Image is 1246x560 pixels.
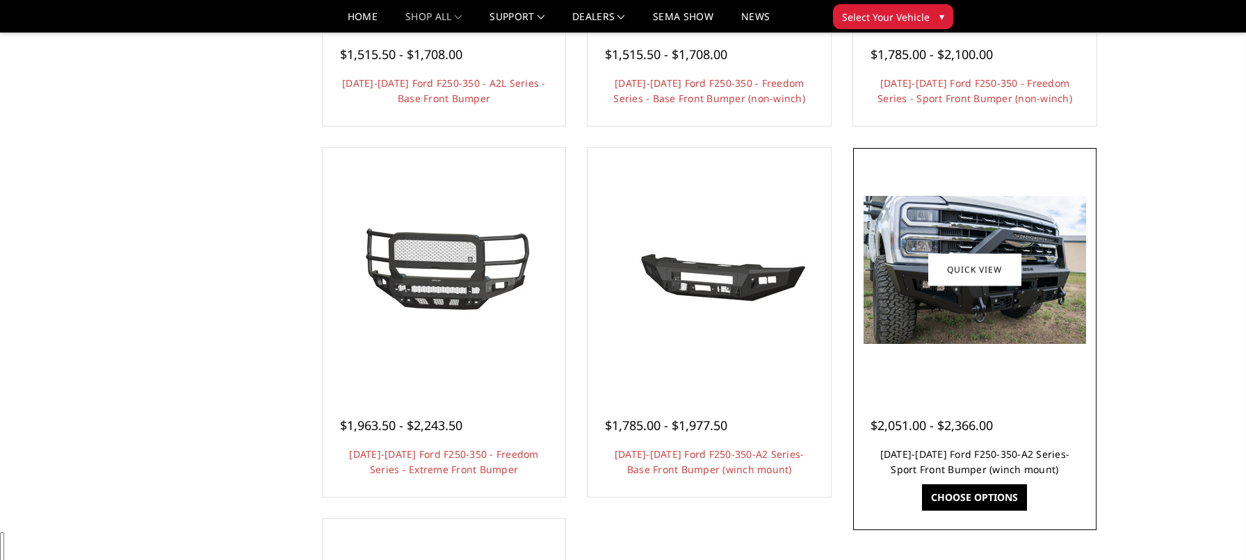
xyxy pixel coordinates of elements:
button: Select Your Vehicle [833,4,953,29]
a: [DATE]-[DATE] Ford F250-350 - Freedom Series - Sport Front Bumper (non-winch) [877,76,1072,105]
span: $1,515.50 - $1,708.00 [340,46,462,63]
span: ▾ [939,9,944,24]
a: Support [489,12,544,32]
span: $1,963.50 - $2,243.50 [340,417,462,434]
a: 2023-2025 Ford F250-350 - Freedom Series - Extreme Front Bumper 2023-2025 Ford F250-350 - Freedom... [326,151,563,388]
span: $1,785.00 - $2,100.00 [871,46,993,63]
a: [DATE]-[DATE] Ford F250-350 - Freedom Series - Extreme Front Bumper [349,447,538,476]
span: $1,515.50 - $1,708.00 [605,46,727,63]
a: 2023-2025 Ford F250-350-A2 Series-Base Front Bumper (winch mount) 2023-2025 Ford F250-350-A2 Seri... [591,151,827,388]
img: 2023-2025 Ford F250-350-A2 Series-Sport Front Bumper (winch mount) [864,196,1086,344]
a: Quick view [928,254,1021,286]
a: Choose Options [922,484,1027,511]
a: [DATE]-[DATE] Ford F250-350-A2 Series-Base Front Bumper (winch mount) [615,447,804,476]
a: Home [348,12,378,32]
a: [DATE]-[DATE] Ford F250-350 - A2L Series - Base Front Bumper [342,76,546,105]
span: $2,051.00 - $2,366.00 [871,417,993,434]
a: 2023-2025 Ford F250-350-A2 Series-Sport Front Bumper (winch mount) 2023-2025 Ford F250-350-A2 Ser... [857,151,1093,388]
span: Select Your Vehicle [842,10,930,24]
a: [DATE]-[DATE] Ford F250-350 - Freedom Series - Base Front Bumper (non-winch) [613,76,805,105]
a: [DATE]-[DATE] Ford F250-350-A2 Series-Sport Front Bumper (winch mount) [880,447,1070,476]
a: Dealers [572,12,625,32]
span: $1,785.00 - $1,977.50 [605,417,727,434]
a: News [741,12,770,32]
iframe: Chat Widget [1176,493,1246,560]
a: shop all [405,12,462,32]
a: SEMA Show [653,12,713,32]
